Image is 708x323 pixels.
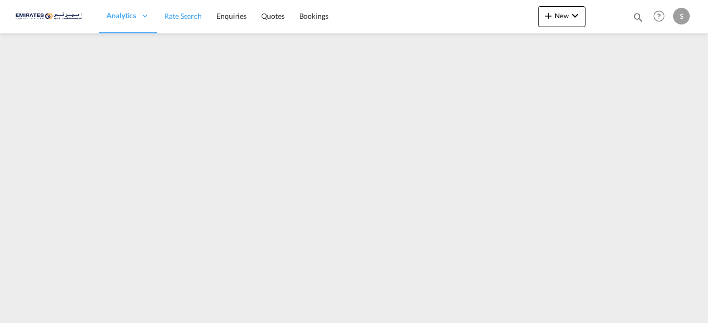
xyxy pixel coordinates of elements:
[216,11,247,20] span: Enquiries
[261,11,284,20] span: Quotes
[650,7,673,26] div: Help
[650,7,668,25] span: Help
[632,11,644,27] div: icon-magnify
[542,11,581,20] span: New
[164,11,202,20] span: Rate Search
[299,11,328,20] span: Bookings
[569,9,581,22] md-icon: icon-chevron-down
[542,9,555,22] md-icon: icon-plus 400-fg
[632,11,644,23] md-icon: icon-magnify
[106,10,136,21] span: Analytics
[16,5,86,28] img: c67187802a5a11ec94275b5db69a26e6.png
[538,6,585,27] button: icon-plus 400-fgNewicon-chevron-down
[673,8,690,24] div: S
